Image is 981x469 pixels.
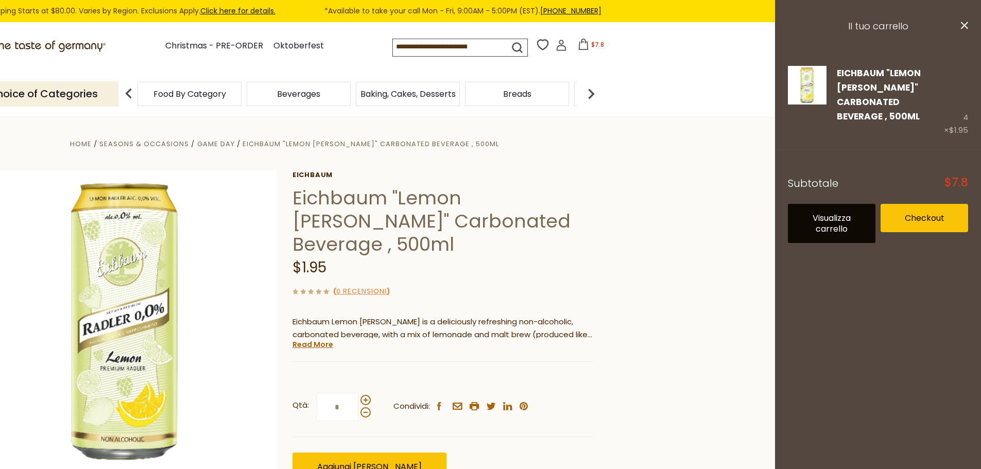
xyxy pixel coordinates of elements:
span: Subtotale [788,176,838,190]
img: next arrow [581,83,601,104]
a: Eichbaum "Lemon [PERSON_NAME]" Carbonated Beverage , 500ml [243,139,499,149]
div: 4 × [944,66,968,137]
span: $1.95 [292,257,326,277]
a: Read More [292,339,333,350]
a: Eichbaum [292,171,594,179]
a: Visualizza carrello [788,204,875,243]
a: 0 recensioni [336,286,387,297]
img: previous arrow [118,83,139,104]
a: Oktoberfest [273,39,324,53]
p: Eichbaum Lemon [PERSON_NAME] is a deliciously refreshing non-alcoholic, carbonated beverage, with... [292,316,594,341]
a: Click here for details. [200,6,276,16]
a: Breads [503,90,531,98]
a: Game Day [197,139,235,149]
button: $7.8 [569,39,613,54]
a: [PHONE_NUMBER] [540,6,601,16]
span: Condividi: [393,400,430,413]
a: Eichbaum "Lemon [PERSON_NAME]" Carbonated Beverage , 500ml [837,67,921,123]
span: $1.95 [949,125,968,135]
img: Eichbaum "Lemon Radler" Carbonated Beverage , 500ml [788,66,827,105]
a: Baking, Cakes, Desserts [360,90,456,98]
span: $7.8 [944,177,968,188]
a: Checkout [881,204,968,232]
a: Food By Category [153,90,226,98]
span: *Available to take your call Mon - Fri, 9:00AM - 5:00PM (EST). [324,5,601,17]
a: Eichbaum "Lemon Radler" Carbonated Beverage , 500ml [788,66,827,137]
a: Seasons & Occasions [99,139,189,149]
span: ( ) [333,286,390,296]
a: Beverages [277,90,320,98]
span: $7.8 [591,40,604,49]
input: Qtà: [316,393,358,421]
h1: Eichbaum "Lemon [PERSON_NAME]" Carbonated Beverage , 500ml [292,186,594,256]
a: Home [70,139,92,149]
strong: Qtà: [292,399,309,412]
a: Christmas - PRE-ORDER [165,39,263,53]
